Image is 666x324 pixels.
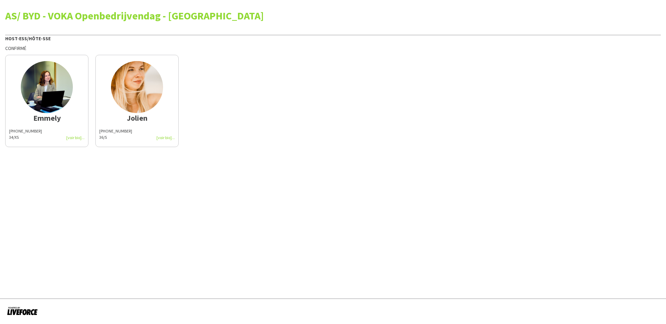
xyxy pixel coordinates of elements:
[9,135,19,140] span: 34/XS
[5,10,661,21] div: AS/ BYD - VOKA Openbedrijvendag - [GEOGRAPHIC_DATA]
[21,61,73,113] img: thumb-659172e6ece72.jpg
[111,61,163,113] img: thumb-5f4ad4bf702ab.jpeg
[9,128,42,134] span: [PHONE_NUMBER]
[9,115,85,121] div: Emmely
[5,35,661,42] div: Host-ess/Hôte-sse
[5,45,661,51] div: Confirmé
[99,128,132,140] span: [PHONE_NUMBER] 36/S
[7,306,38,316] img: Propulsé par Liveforce
[99,115,175,121] div: Jolien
